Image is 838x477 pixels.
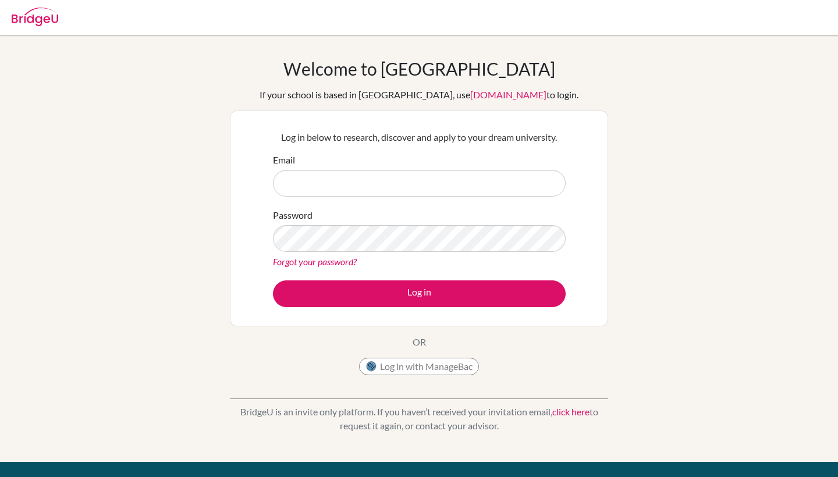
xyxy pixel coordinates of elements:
div: If your school is based in [GEOGRAPHIC_DATA], use to login. [260,88,578,102]
a: click here [552,406,590,417]
h1: Welcome to [GEOGRAPHIC_DATA] [283,58,555,79]
a: Forgot your password? [273,256,357,267]
label: Password [273,208,313,222]
p: Log in below to research, discover and apply to your dream university. [273,130,566,144]
p: OR [413,335,426,349]
button: Log in with ManageBac [359,358,479,375]
button: Log in [273,280,566,307]
p: BridgeU is an invite only platform. If you haven’t received your invitation email, to request it ... [230,405,608,433]
a: [DOMAIN_NAME] [470,89,546,100]
img: Bridge-U [12,8,58,26]
label: Email [273,153,295,167]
